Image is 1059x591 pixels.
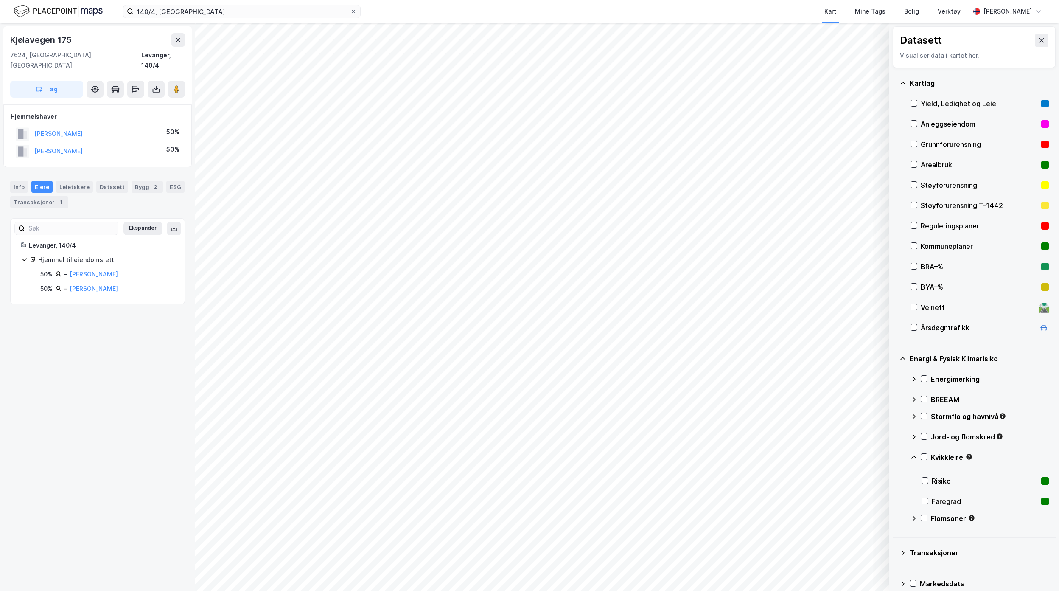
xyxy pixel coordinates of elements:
[921,200,1038,211] div: Støyforurensning T-1442
[10,81,83,98] button: Tag
[166,144,179,155] div: 50%
[38,255,174,265] div: Hjemmel til eiendomsrett
[920,579,1049,589] div: Markedsdata
[10,33,73,47] div: Kjølavegen 175
[166,181,185,193] div: ESG
[921,282,1038,292] div: BYA–%
[932,496,1038,507] div: Faregrad
[134,5,350,18] input: Søk på adresse, matrikkel, gårdeiere, leietakere eller personer
[166,127,179,137] div: 50%
[1038,302,1050,313] div: 🛣️
[996,433,1003,440] div: Tooltip anchor
[938,6,961,17] div: Verktøy
[931,432,1049,442] div: Jord- og flomskred
[10,181,28,193] div: Info
[910,548,1049,558] div: Transaksjoner
[965,453,973,461] div: Tooltip anchor
[931,394,1049,405] div: BREEAM
[931,411,1049,422] div: Stormflo og havnivå
[931,513,1049,523] div: Flomsoner
[10,50,141,70] div: 7624, [GEOGRAPHIC_DATA], [GEOGRAPHIC_DATA]
[931,452,1049,462] div: Kvikkleire
[64,269,67,279] div: -
[900,51,1048,61] div: Visualiser data i kartet her.
[14,4,103,19] img: logo.f888ab2527a4732fd821a326f86c7f29.svg
[900,34,942,47] div: Datasett
[855,6,885,17] div: Mine Tags
[10,196,68,208] div: Transaksjoner
[999,412,1006,420] div: Tooltip anchor
[921,241,1038,251] div: Kommuneplaner
[151,183,160,191] div: 2
[56,181,93,193] div: Leietakere
[921,262,1038,272] div: BRA–%
[1017,550,1059,591] iframe: Chat Widget
[910,354,1049,364] div: Energi & Fysisk Klimarisiko
[1017,550,1059,591] div: Kontrollprogram for chat
[132,181,163,193] div: Bygg
[141,50,185,70] div: Levanger, 140/4
[56,198,65,206] div: 1
[910,78,1049,88] div: Kartlag
[40,284,53,294] div: 50%
[921,160,1038,170] div: Arealbruk
[921,221,1038,231] div: Reguleringsplaner
[921,302,1035,312] div: Veinett
[968,514,975,522] div: Tooltip anchor
[904,6,919,17] div: Bolig
[921,180,1038,190] div: Støyforurensning
[40,269,53,279] div: 50%
[921,139,1038,149] div: Grunnforurensning
[64,284,67,294] div: -
[70,270,118,278] a: [PERSON_NAME]
[932,476,1038,486] div: Risiko
[921,98,1038,109] div: Yield, Ledighet og Leie
[921,323,1035,333] div: Årsdøgntrafikk
[921,119,1038,129] div: Anleggseiendom
[931,374,1049,384] div: Energimerking
[29,240,174,250] div: Levanger, 140/4
[25,222,118,235] input: Søk
[123,222,162,235] button: Ekspander
[11,112,185,122] div: Hjemmelshaver
[31,181,53,193] div: Eiere
[70,285,118,292] a: [PERSON_NAME]
[983,6,1032,17] div: [PERSON_NAME]
[824,6,836,17] div: Kart
[96,181,128,193] div: Datasett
